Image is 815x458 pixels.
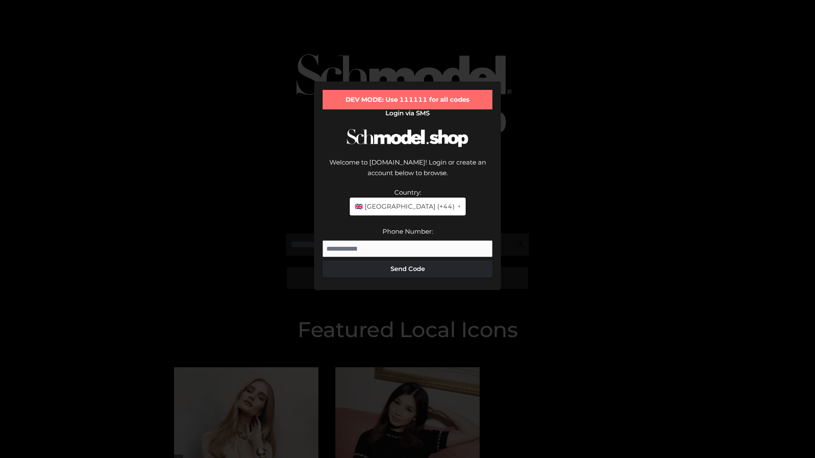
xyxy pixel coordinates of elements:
button: Send Code [323,260,492,277]
label: Phone Number: [382,227,433,235]
span: 🇬🇧 [GEOGRAPHIC_DATA] (+44) [355,201,455,212]
h2: Login via SMS [323,109,492,117]
label: Country: [394,188,421,196]
img: Schmodel Logo [344,121,471,155]
div: Welcome to [DOMAIN_NAME]! Login or create an account below to browse. [323,157,492,187]
div: DEV MODE: Use 111111 for all codes [323,90,492,109]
